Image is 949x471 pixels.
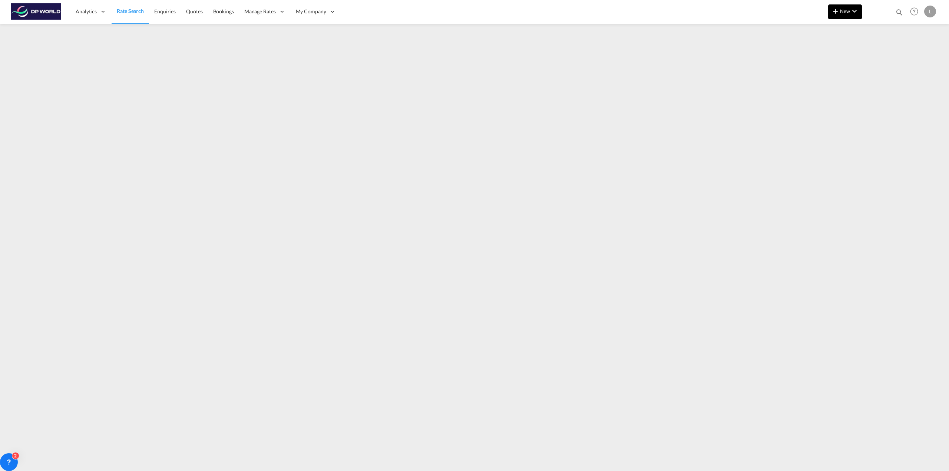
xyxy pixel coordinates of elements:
md-icon: icon-magnify [895,8,903,16]
md-icon: icon-plus 400-fg [831,7,840,16]
div: Help [908,5,924,19]
span: Help [908,5,920,18]
div: L [924,6,936,17]
md-icon: icon-chevron-down [850,7,859,16]
button: icon-plus 400-fgNewicon-chevron-down [828,4,862,19]
span: New [831,8,859,14]
span: Analytics [76,8,97,15]
span: Bookings [213,8,234,14]
div: icon-magnify [895,8,903,19]
span: Quotes [186,8,202,14]
img: c08ca190194411f088ed0f3ba295208c.png [11,3,61,20]
span: Manage Rates [244,8,276,15]
span: Rate Search [117,8,144,14]
span: My Company [296,8,326,15]
span: Enquiries [154,8,176,14]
